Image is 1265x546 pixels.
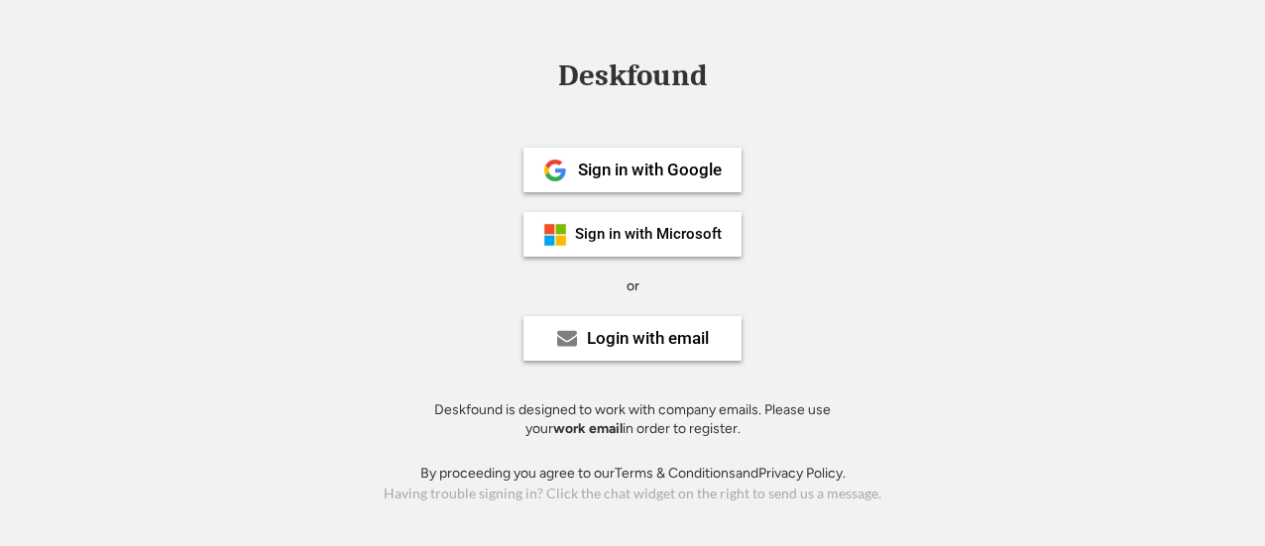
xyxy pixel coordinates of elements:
[575,227,722,242] div: Sign in with Microsoft
[548,60,717,91] div: Deskfound
[587,330,709,347] div: Login with email
[553,420,623,437] strong: work email
[578,162,722,178] div: Sign in with Google
[420,464,846,484] div: By proceeding you agree to our and
[409,400,856,439] div: Deskfound is designed to work with company emails. Please use your in order to register.
[758,465,846,482] a: Privacy Policy.
[543,223,567,247] img: ms-symbollockup_mssymbol_19.png
[627,276,639,296] div: or
[615,465,736,482] a: Terms & Conditions
[543,159,567,182] img: 1024px-Google__G__Logo.svg.png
